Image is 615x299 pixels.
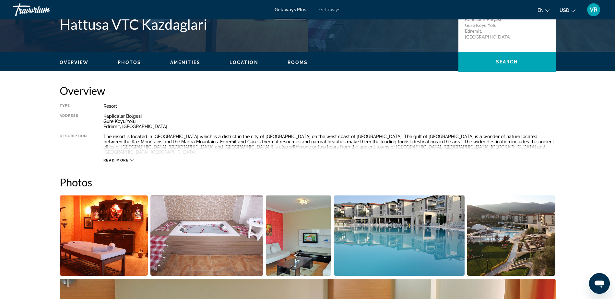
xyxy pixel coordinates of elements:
button: Overview [60,60,89,65]
span: Search [496,59,518,64]
div: Description [60,134,87,155]
span: Read more [103,158,129,162]
button: Photos [118,60,141,65]
button: Open full-screen image slider [266,195,332,276]
div: Resort [103,104,556,109]
a: Getaways [319,7,340,12]
button: Open full-screen image slider [334,195,465,276]
h2: Photos [60,176,556,189]
button: User Menu [585,3,602,17]
button: Change language [538,6,550,15]
div: Kaplicalar Bolgesi Gure Koyu Yolu Edremit, [GEOGRAPHIC_DATA] [103,114,556,129]
button: Open full-screen image slider [467,195,556,276]
button: Read more [103,158,134,163]
div: Address [60,114,87,129]
h1: Hattusa VTC Kazdaglari [60,16,452,33]
button: Change currency [560,6,575,15]
iframe: Button to launch messaging window [589,273,610,294]
button: Amenities [170,60,200,65]
a: Travorium [13,1,78,18]
button: Rooms [288,60,308,65]
span: en [538,8,544,13]
span: VR [590,6,597,13]
p: Kaplicalar Bolgesi Gure Koyu Yolu Edremit, [GEOGRAPHIC_DATA] [465,17,517,40]
a: Getaways Plus [275,7,306,12]
button: Location [230,60,258,65]
h2: Overview [60,84,556,97]
div: Type [60,104,87,109]
div: The resort is located in [GEOGRAPHIC_DATA] which is a district in the city of [GEOGRAPHIC_DATA] o... [103,134,556,155]
button: Search [458,52,556,72]
span: USD [560,8,569,13]
button: Open full-screen image slider [150,195,263,276]
button: Open full-screen image slider [60,195,148,276]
